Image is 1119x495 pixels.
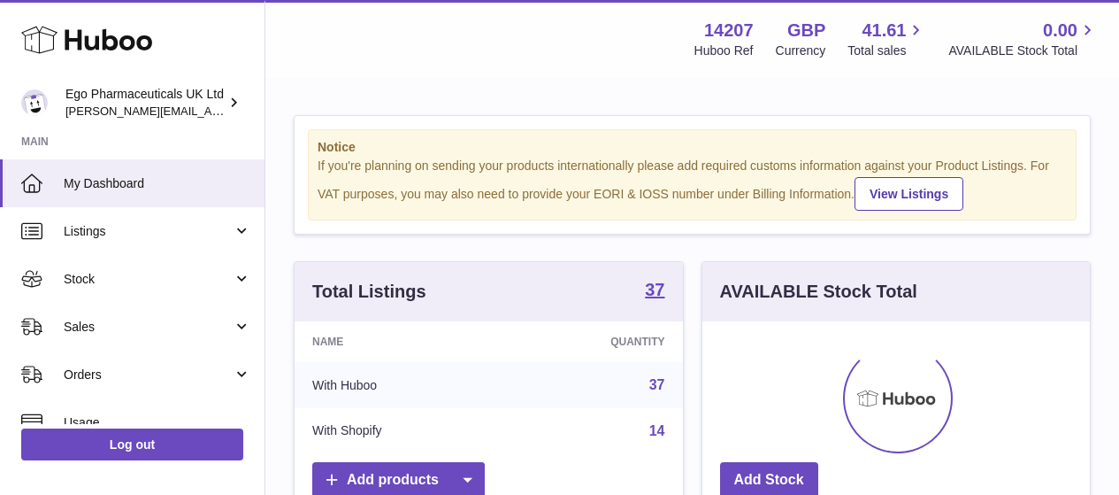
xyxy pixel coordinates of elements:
[312,280,426,304] h3: Total Listings
[295,408,503,454] td: With Shopify
[855,177,963,211] a: View Listings
[21,89,48,116] img: rebecca.carroll@egopharm.com
[645,281,664,298] strong: 37
[64,319,233,336] span: Sales
[649,423,665,438] a: 14
[21,429,243,460] a: Log out
[295,321,503,362] th: Name
[64,175,251,192] span: My Dashboard
[65,104,449,118] span: [PERSON_NAME][EMAIL_ADDRESS][PERSON_NAME][DOMAIN_NAME]
[847,19,926,59] a: 41.61 Total sales
[787,19,825,43] strong: GBP
[65,86,225,120] div: Ego Pharmaceuticals UK Ltd
[948,19,1098,59] a: 0.00 AVAILABLE Stock Total
[64,414,251,431] span: Usage
[847,43,926,59] span: Total sales
[64,271,233,288] span: Stock
[64,367,233,383] span: Orders
[704,19,754,43] strong: 14207
[776,43,826,59] div: Currency
[649,377,665,392] a: 37
[645,281,664,302] a: 37
[1043,19,1077,43] span: 0.00
[318,158,1067,211] div: If you're planning on sending your products internationally please add required customs informati...
[318,139,1067,156] strong: Notice
[503,321,682,362] th: Quantity
[64,223,233,240] span: Listings
[948,43,1098,59] span: AVAILABLE Stock Total
[862,19,906,43] span: 41.61
[720,280,917,304] h3: AVAILABLE Stock Total
[694,43,754,59] div: Huboo Ref
[295,362,503,408] td: With Huboo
